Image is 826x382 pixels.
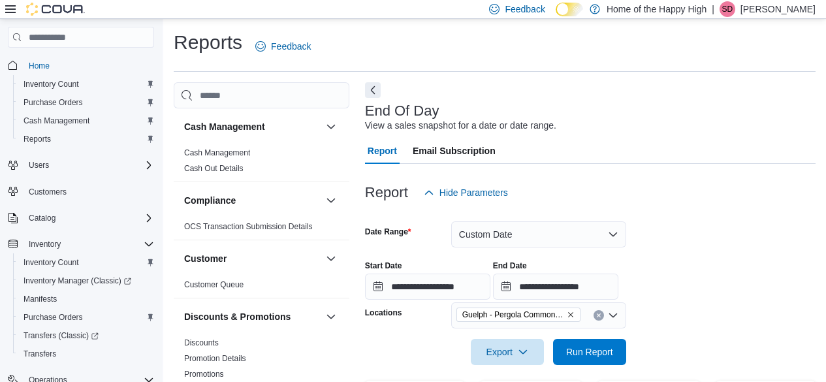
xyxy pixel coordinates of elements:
[24,330,99,341] span: Transfers (Classic)
[607,1,707,17] p: Home of the Happy High
[184,194,236,207] h3: Compliance
[18,131,154,147] span: Reports
[13,272,159,290] a: Inventory Manager (Classic)
[365,274,490,300] input: Press the down key to open a popover containing a calendar.
[24,116,89,126] span: Cash Management
[18,95,154,110] span: Purchase Orders
[24,312,83,323] span: Purchase Orders
[18,255,84,270] a: Inventory Count
[184,369,224,379] span: Promotions
[184,252,321,265] button: Customer
[323,309,339,325] button: Discounts & Promotions
[24,349,56,359] span: Transfers
[365,308,402,318] label: Locations
[18,113,154,129] span: Cash Management
[18,346,61,362] a: Transfers
[184,310,291,323] h3: Discounts & Promotions
[24,58,55,74] a: Home
[18,76,154,92] span: Inventory Count
[3,56,159,74] button: Home
[184,280,244,289] a: Customer Queue
[3,209,159,227] button: Catalog
[18,328,104,343] a: Transfers (Classic)
[13,93,159,112] button: Purchase Orders
[184,120,321,133] button: Cash Management
[184,370,224,379] a: Promotions
[471,339,544,365] button: Export
[323,193,339,208] button: Compliance
[451,221,626,247] button: Custom Date
[720,1,735,17] div: Sarah Dunlop
[323,251,339,266] button: Customer
[712,1,714,17] p: |
[18,273,154,289] span: Inventory Manager (Classic)
[553,339,626,365] button: Run Report
[365,261,402,271] label: Start Date
[184,310,321,323] button: Discounts & Promotions
[365,227,411,237] label: Date Range
[567,311,575,319] button: Remove Guelph - Pergola Commons - Fire & Flower from selection in this group
[13,112,159,130] button: Cash Management
[18,328,154,343] span: Transfers (Classic)
[365,119,556,133] div: View a sales snapshot for a date or date range.
[18,346,154,362] span: Transfers
[413,138,496,164] span: Email Subscription
[493,261,527,271] label: End Date
[29,160,49,170] span: Users
[26,3,85,16] img: Cova
[184,163,244,174] span: Cash Out Details
[18,291,62,307] a: Manifests
[13,326,159,345] a: Transfers (Classic)
[174,145,349,182] div: Cash Management
[18,113,95,129] a: Cash Management
[18,95,88,110] a: Purchase Orders
[18,310,154,325] span: Purchase Orders
[184,353,246,364] span: Promotion Details
[439,186,508,199] span: Hide Parameters
[24,257,79,268] span: Inventory Count
[18,273,136,289] a: Inventory Manager (Classic)
[24,276,131,286] span: Inventory Manager (Classic)
[24,210,154,226] span: Catalog
[365,185,408,200] h3: Report
[13,345,159,363] button: Transfers
[365,103,439,119] h3: End Of Day
[24,236,66,252] button: Inventory
[566,345,613,358] span: Run Report
[29,187,67,197] span: Customers
[29,61,50,71] span: Home
[174,29,242,56] h1: Reports
[323,119,339,135] button: Cash Management
[740,1,816,17] p: [PERSON_NAME]
[18,310,88,325] a: Purchase Orders
[13,75,159,93] button: Inventory Count
[456,308,580,322] span: Guelph - Pergola Commons - Fire & Flower
[419,180,513,206] button: Hide Parameters
[250,33,316,59] a: Feedback
[18,255,154,270] span: Inventory Count
[184,338,219,347] a: Discounts
[184,120,265,133] h3: Cash Management
[174,277,349,298] div: Customer
[184,148,250,158] span: Cash Management
[18,131,56,147] a: Reports
[184,279,244,290] span: Customer Queue
[184,354,246,363] a: Promotion Details
[462,308,564,321] span: Guelph - Pergola Commons - Fire & Flower
[13,290,159,308] button: Manifests
[24,57,154,73] span: Home
[493,274,618,300] input: Press the down key to open a popover containing a calendar.
[608,310,618,321] button: Open list of options
[479,339,536,365] span: Export
[24,236,154,252] span: Inventory
[184,194,321,207] button: Compliance
[29,213,56,223] span: Catalog
[24,183,154,200] span: Customers
[24,157,154,173] span: Users
[24,79,79,89] span: Inventory Count
[184,221,313,232] span: OCS Transaction Submission Details
[184,252,227,265] h3: Customer
[24,210,61,226] button: Catalog
[29,239,61,249] span: Inventory
[184,338,219,348] span: Discounts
